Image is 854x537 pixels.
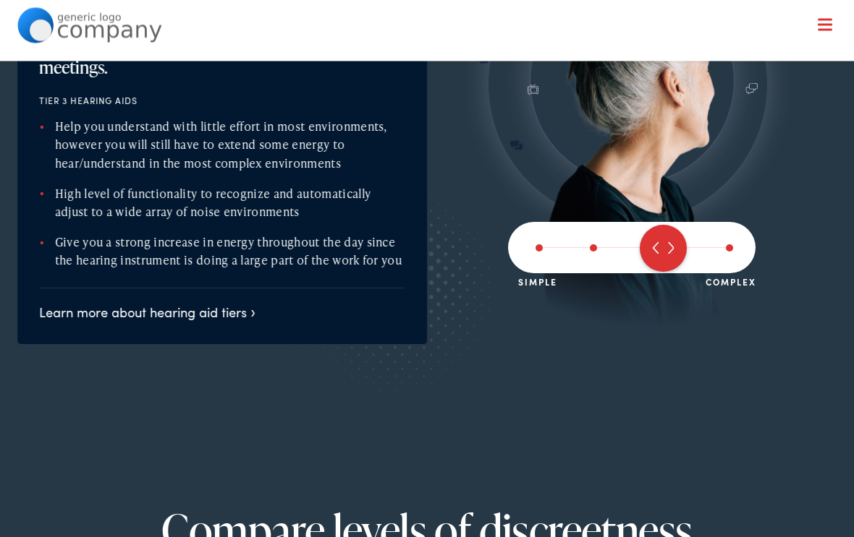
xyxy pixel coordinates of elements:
[518,274,557,288] div: Simple
[39,185,405,222] li: High level of functionality to recognize and automatically adjust to a wide array of noise enviro...
[39,96,405,106] h4: Tier 3 hearing aids
[28,58,837,103] a: What We Offer
[39,233,405,270] li: Give you a strong increase in energy throughout the day since the hearing instrument is doing a l...
[39,118,405,173] li: Help you understand with little effort in most environments, however you will still have to exten...
[706,274,756,288] div: Complex
[39,304,255,322] a: Learn more about hearing aid tiers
